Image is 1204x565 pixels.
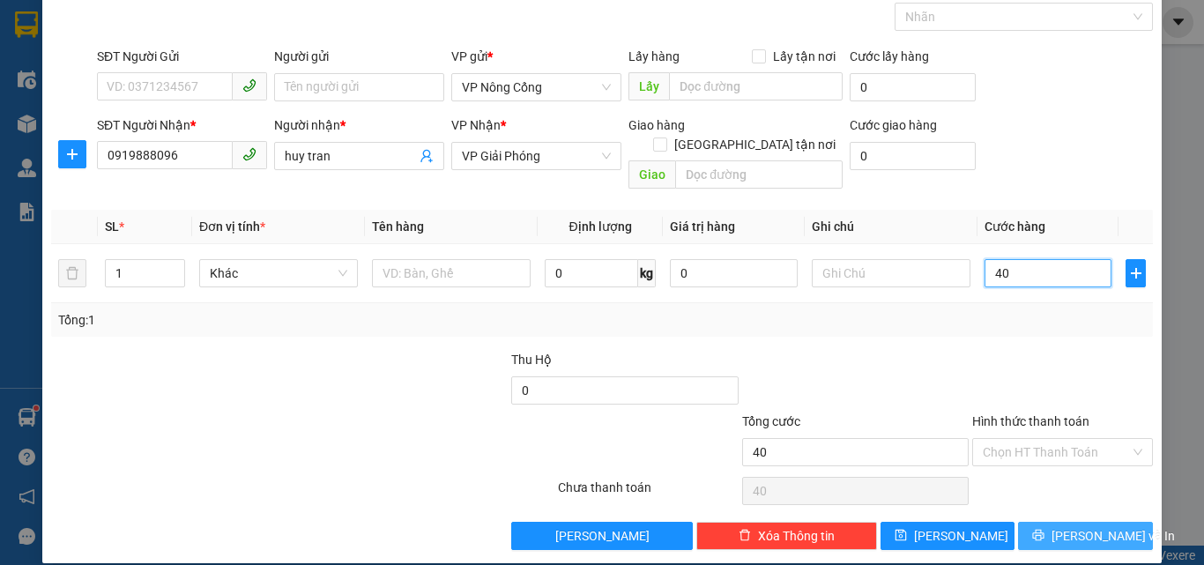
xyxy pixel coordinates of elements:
button: printer[PERSON_NAME] và In [1018,522,1153,550]
input: Ghi Chú [812,259,970,287]
span: plus [59,147,85,161]
input: Dọc đường [669,72,843,100]
div: Tổng: 1 [58,310,466,330]
span: SL [105,219,119,234]
span: [PERSON_NAME] [914,526,1008,546]
span: Giao hàng [628,118,685,132]
strong: CHUYỂN PHÁT NHANH ĐÔNG LÝ [37,14,148,71]
span: NC1209250446 [150,71,256,90]
input: Cước giao hàng [850,142,976,170]
span: [PERSON_NAME] [555,526,650,546]
span: Định lượng [569,219,631,234]
span: kg [638,259,656,287]
button: plus [58,140,86,168]
button: [PERSON_NAME] [511,522,692,550]
label: Cước giao hàng [850,118,937,132]
div: Người gửi [274,47,444,66]
span: VP Nông Cống [462,74,611,100]
div: SĐT Người Gửi [97,47,267,66]
span: printer [1032,529,1044,543]
span: Giao [628,160,675,189]
div: Chưa thanh toán [556,478,740,509]
button: plus [1126,259,1146,287]
span: Đơn vị tính [199,219,265,234]
button: delete [58,259,86,287]
span: phone [242,78,256,93]
input: 0 [670,259,797,287]
label: Cước lấy hàng [850,49,929,63]
span: Khác [210,260,347,286]
span: SĐT XE [62,75,119,93]
label: Hình thức thanh toán [972,414,1089,428]
button: deleteXóa Thông tin [696,522,877,550]
input: VD: Bàn, Ghế [372,259,531,287]
span: Cước hàng [985,219,1045,234]
input: Cước lấy hàng [850,73,976,101]
img: logo [9,51,35,113]
div: SĐT Người Nhận [97,115,267,135]
input: Dọc đường [675,160,843,189]
span: Xóa Thông tin [758,526,835,546]
span: user-add [420,149,434,163]
span: Lấy [628,72,669,100]
span: Lấy hàng [628,49,680,63]
span: VP Nhận [451,118,501,132]
span: VP Giải Phóng [462,143,611,169]
div: Người nhận [274,115,444,135]
span: [PERSON_NAME] và In [1052,526,1175,546]
span: save [895,529,907,543]
div: VP gửi [451,47,621,66]
span: phone [242,147,256,161]
span: Lấy tận nơi [766,47,843,66]
span: [GEOGRAPHIC_DATA] tận nơi [667,135,843,154]
strong: PHIẾU BIÊN NHẬN [44,97,140,135]
span: delete [739,529,751,543]
span: Thu Hộ [511,353,552,367]
span: Tổng cước [742,414,800,428]
span: plus [1126,266,1145,280]
th: Ghi chú [805,210,977,244]
span: Giá trị hàng [670,219,735,234]
button: save[PERSON_NAME] [881,522,1015,550]
span: Tên hàng [372,219,424,234]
